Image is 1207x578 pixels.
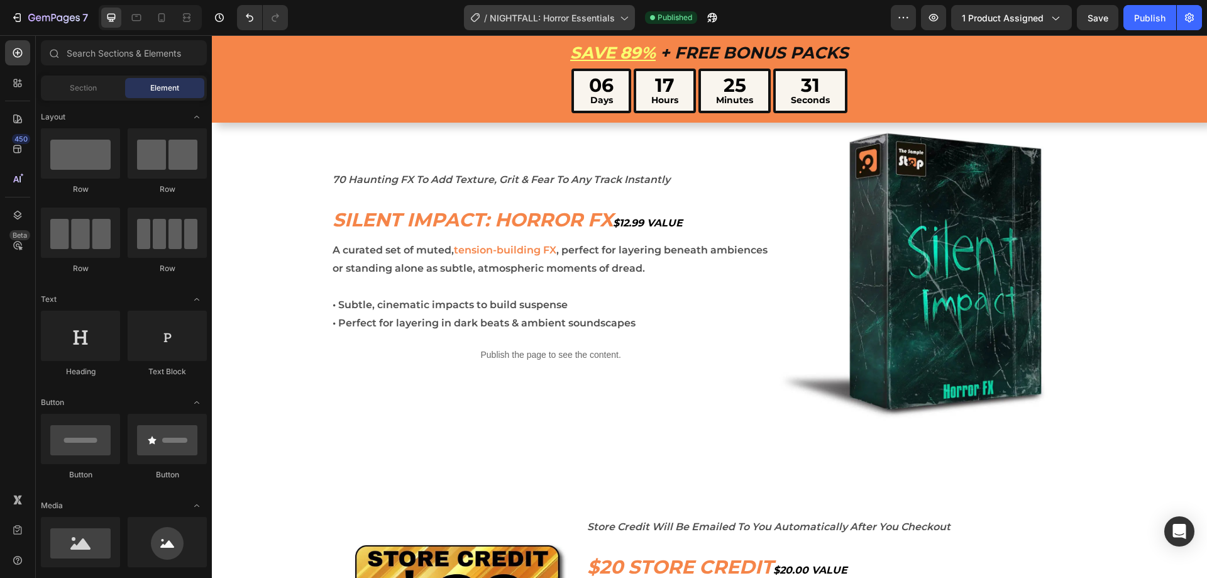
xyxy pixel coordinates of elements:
[41,366,120,377] div: Heading
[375,520,561,543] strong: $20 Store Credit
[1123,5,1176,30] button: Publish
[212,35,1207,578] iframe: Design area
[41,469,120,481] div: Button
[41,184,120,195] div: Row
[121,313,558,326] p: Publish the page to see the content.
[951,5,1072,30] button: 1 product assigned
[1164,516,1194,547] div: Open Intercom Messenger
[187,107,207,127] span: Toggle open
[490,11,615,25] span: NIGHTFALL: Horror Essentials
[579,60,618,70] p: Seconds
[504,60,541,70] p: Minutes
[121,206,558,243] p: A curated set of muted, , perfect for layering beneath ambiences or standing alone as subtle, atm...
[41,397,64,408] span: Button
[128,469,207,481] div: Button
[41,263,120,274] div: Row
[962,11,1044,25] span: 1 product assigned
[121,136,558,154] p: 70 Haunting FX To Add Texture, Grit & Fear To Any Track Instantly
[439,41,466,60] div: 17
[82,10,88,25] p: 7
[128,366,207,377] div: Text Block
[187,496,207,516] span: Toggle open
[1088,13,1108,23] span: Save
[561,529,636,541] strong: $20.00 Value
[658,12,692,23] span: Published
[5,5,94,30] button: 7
[150,82,179,94] span: Element
[121,173,401,196] strong: Silent Impact: Horror FX
[377,41,402,60] div: 06
[1077,5,1118,30] button: Save
[439,60,466,70] p: Hours
[41,294,57,305] span: Text
[579,41,618,60] div: 31
[128,263,207,274] div: Row
[41,500,63,511] span: Media
[401,182,471,194] strong: $12.99 Value
[70,82,97,94] span: Section
[242,209,344,221] span: tension-building FX
[41,40,207,65] input: Search Sections & Elements
[1134,11,1166,25] div: Publish
[9,230,30,240] div: Beta
[128,184,207,195] div: Row
[377,60,402,70] p: Days
[375,483,875,501] p: Store Credit Will Be Emailed To You Automatically After You Checkout
[41,111,65,123] span: Layout
[187,392,207,413] span: Toggle open
[12,134,30,144] div: 450
[187,289,207,309] span: Toggle open
[504,41,541,60] div: 25
[237,5,288,30] div: Undo/Redo
[563,80,875,392] img: gempages_573809265114874722-f3c35fd0-5f03-43b5-819b-95b366eab284.webp
[121,261,558,297] p: • Subtle, cinematic impacts to build suspense • Perfect for layering in dark beats & ambient soun...
[484,11,487,25] span: /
